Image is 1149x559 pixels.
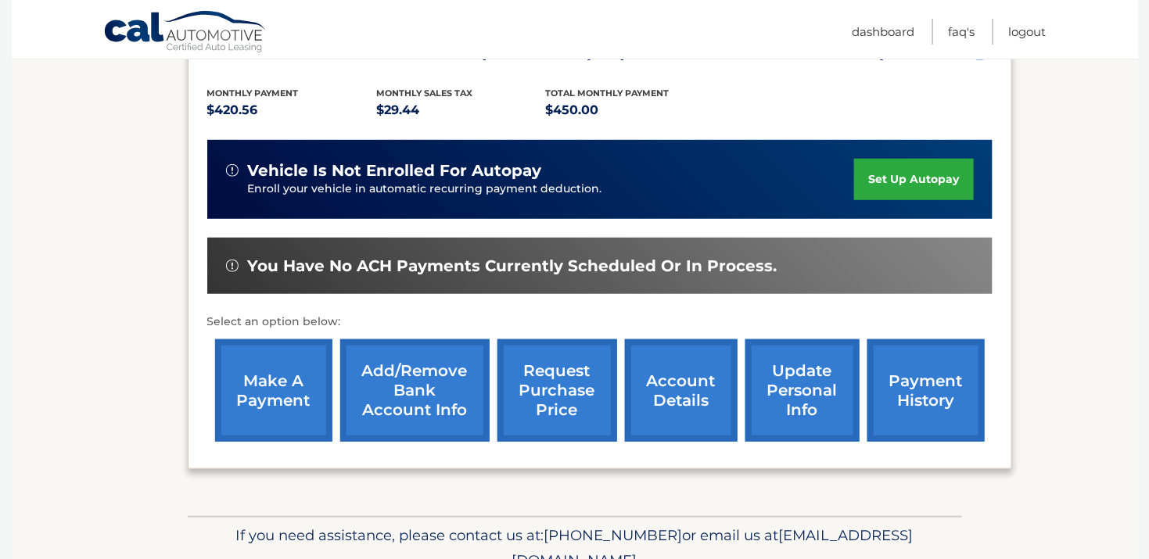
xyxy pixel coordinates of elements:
span: vehicle is not enrolled for autopay [248,161,542,181]
span: Monthly sales Tax [376,88,472,99]
span: You have no ACH payments currently scheduled or in process. [248,256,777,276]
p: Enroll your vehicle in automatic recurring payment deduction. [248,181,855,198]
span: [PHONE_NUMBER] [544,526,683,544]
a: payment history [867,339,985,442]
a: Logout [1009,19,1047,45]
a: FAQ's [949,19,975,45]
img: alert-white.svg [226,164,239,177]
p: Select an option below: [207,313,993,331]
a: account details [625,339,738,442]
a: make a payment [215,339,332,442]
p: $29.44 [376,99,546,121]
a: set up autopay [854,159,973,200]
a: Dashboard [853,19,915,45]
p: $420.56 [207,99,377,121]
p: $450.00 [546,99,716,121]
a: update personal info [745,339,860,442]
a: Add/Remove bank account info [340,339,490,442]
img: alert-white.svg [226,260,239,272]
span: Total Monthly Payment [546,88,670,99]
a: request purchase price [497,339,617,442]
span: Monthly Payment [207,88,299,99]
a: Cal Automotive [103,10,268,56]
